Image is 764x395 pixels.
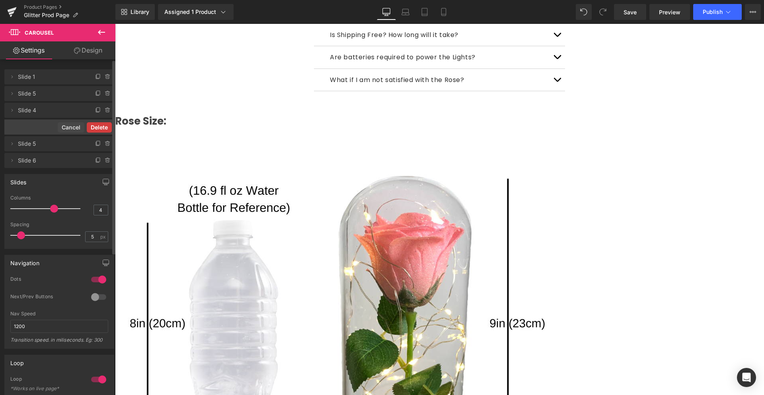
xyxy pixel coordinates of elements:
[18,153,85,168] span: Slide 6
[415,4,434,20] a: Tablet
[10,276,83,284] div: Dots
[215,28,434,39] p: Are batteries required to power the Lights?
[693,4,742,20] button: Publish
[24,4,115,10] a: Product Pages
[18,69,85,84] span: Slide 1
[649,4,690,20] a: Preview
[18,103,85,118] span: Slide 4
[396,4,415,20] a: Laptop
[576,4,592,20] button: Undo
[59,41,117,59] a: Design
[10,222,108,227] div: Spacing
[164,8,227,16] div: Assigned 1 Product
[58,122,84,133] button: Cancel
[10,311,108,317] div: Nav Speed
[10,255,39,266] div: Navigation
[215,51,434,61] p: What if I am not satisfied with the Rose?
[10,293,83,302] div: Next/Prev Buttons
[10,337,108,348] div: Transition speed. in miliseconds. Eg: 300
[100,234,107,239] span: px
[10,376,83,384] div: Loop
[10,386,82,391] div: *Works on live page*
[87,122,112,133] button: Delete
[745,4,761,20] button: More
[10,355,24,366] div: Loop
[131,8,149,16] span: Library
[434,4,453,20] a: Mobile
[595,4,611,20] button: Redo
[10,195,108,201] div: Columns
[18,86,85,101] span: Slide 5
[659,8,680,16] span: Preview
[377,4,396,20] a: Desktop
[24,12,69,18] span: Glitter Prod Page
[18,136,85,151] span: Slide 5
[215,6,434,16] p: Is Shipping Free? How long will it take?
[737,368,756,387] div: Open Intercom Messenger
[25,29,54,36] span: Carousel
[10,174,26,186] div: Slides
[624,8,637,16] span: Save
[115,4,155,20] a: New Library
[703,9,723,15] span: Publish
